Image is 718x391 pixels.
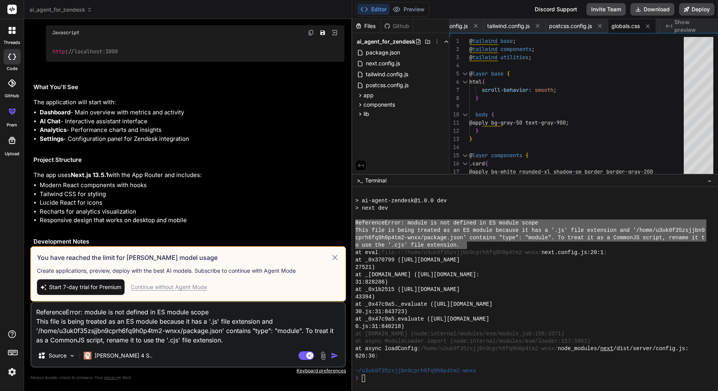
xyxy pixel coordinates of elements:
[449,143,459,151] div: 14
[40,135,344,144] li: - Configuration panel for Zendesk integration
[355,293,375,301] span: 43394)
[449,94,459,102] div: 8
[507,70,510,77] span: {
[355,308,407,316] span: 30.js:31:843723)
[449,86,459,94] div: 7
[549,22,592,30] span: postcss.config.js
[553,86,556,93] span: ;
[541,249,603,256] span: next.config.js:20:1
[365,177,386,184] span: Terminal
[482,86,532,93] span: scroll-behavior:
[558,345,600,352] span: node_modules/
[381,22,413,30] div: Github
[706,174,713,187] button: −
[355,338,590,345] span: at async ModuleLoader.import (node:internal/modules/esm/loader:157:5061)
[586,3,626,16] button: Invite Team
[469,135,472,142] span: }
[604,249,607,256] span: )
[355,375,358,382] span: ❯
[449,168,459,176] div: 17
[33,83,344,92] h2: What You'll See
[5,365,19,379] img: settings
[363,110,369,118] span: lib
[472,152,488,159] span: layer
[378,249,542,256] span: (file:///home/u3uk0f35zsjjbn9cprh6fq9h0p4tm2-wnxx/
[375,352,378,360] span: )
[37,253,330,262] h3: You have reached the limit for [PERSON_NAME] model usage
[449,151,459,160] div: 15
[530,3,582,16] div: Discord Support
[679,3,714,16] button: Deploy
[707,177,712,184] span: −
[469,46,472,53] span: @
[68,48,118,55] span: //localhost:3000
[476,95,479,102] span: }
[449,61,459,70] div: 4
[460,78,470,86] div: Click to collapse the range.
[84,352,91,359] img: Claude 4 Sonnet
[613,345,688,352] span: /dist/server/config.js:
[40,181,344,190] li: Modern React components with hooks
[355,197,447,205] span: > ai-agent-zendesk@1.0.0 dev
[630,3,674,16] button: Download
[7,122,17,128] label: prem
[355,205,388,212] span: > next dev
[472,70,488,77] span: layer
[33,98,344,107] p: The application will start with:
[355,345,417,352] span: at async loadConfig
[449,78,459,86] div: 6
[449,45,459,53] div: 2
[363,91,374,99] span: app
[319,351,328,360] img: attachment
[469,78,482,85] span: html
[500,46,532,53] span: components
[449,102,459,110] div: 9
[355,256,460,264] span: at _0x370799 ([URL][DOMAIN_NAME]
[472,37,497,44] span: tailwind
[469,54,472,61] span: @
[131,283,207,291] div: Continue without Agent Mode
[357,177,363,184] span: >_
[476,127,479,134] span: }
[40,126,67,133] strong: Analytics
[69,352,75,359] img: Pick Models
[469,70,472,77] span: @
[53,48,65,55] span: http
[469,119,569,126] span: @apply bg-gray-50 text-gray-900;
[491,111,494,118] span: {
[365,48,401,57] span: package.json
[449,37,459,45] div: 1
[4,39,20,46] label: threads
[390,4,428,15] button: Preview
[331,29,338,36] img: Open in Browser
[472,54,497,61] span: tailwind
[357,38,415,46] span: ai_agent_for_zendesk
[37,279,125,295] button: Start 7-day trial for Premium
[5,151,19,157] label: Upload
[33,237,344,246] h2: Development Notes
[32,303,345,345] textarea: ReferenceError: module is not defined in ES module scope This file is being treated as an ES modu...
[40,126,344,135] li: - Performance charts and insights
[491,152,522,159] span: components
[52,30,79,36] span: Javascript
[434,22,468,30] span: next.config.js
[476,111,488,118] span: body
[449,127,459,135] div: 12
[469,152,472,159] span: @
[104,375,118,380] span: privacy
[355,323,404,330] span: 0.js:31:840218)
[71,171,108,179] strong: Next.js 13.5.1
[365,70,409,79] span: tailwind.config.js
[40,117,344,126] li: - Interactive assistant interface
[449,160,459,168] div: 16
[40,216,344,225] li: Responsive design that works on desktop and mobile
[33,171,344,180] p: The app uses with the App Router and includes:
[417,345,558,352] span: (/home/u3uk0f35zsjjbn9cprh6fq9h0p4tm2-wnxx/
[472,46,497,53] span: tailwind
[49,352,67,359] p: Source
[532,46,535,53] span: ;
[355,219,538,227] span: ReferenceError: module is not defined in ES module scope
[365,59,401,68] span: next.config.js
[460,160,470,168] div: Click to collapse the range.
[30,6,92,14] span: ai_agent_for_zendesk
